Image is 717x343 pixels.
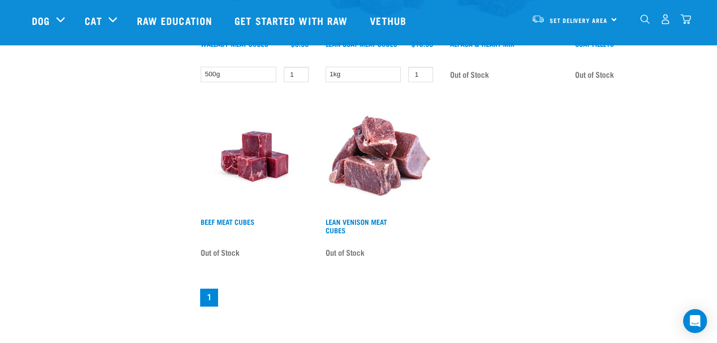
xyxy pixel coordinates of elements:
a: Lean Venison Meat Cubes [326,220,387,231]
nav: pagination [198,287,685,309]
img: home-icon@2x.png [681,14,691,24]
input: 1 [284,67,309,82]
a: Get started with Raw [225,0,360,40]
img: home-icon-1@2x.png [640,14,650,24]
img: 1181 Wild Venison Meat Cubes Boneless 01 [323,100,436,213]
span: Out of Stock [450,67,489,82]
input: 1 [408,67,433,82]
span: Out of Stock [326,245,364,260]
img: user.png [660,14,671,24]
a: Dog [32,13,50,28]
a: Vethub [360,0,419,40]
a: Page 1 [200,289,218,307]
a: Beef Meat Cubes [201,220,254,223]
a: Raw Education [127,0,225,40]
div: Open Intercom Messenger [683,309,707,333]
a: Cat [85,13,102,28]
img: van-moving.png [531,14,545,23]
span: Set Delivery Area [550,18,607,22]
img: Beef Meat Cubes 1669 [198,100,311,213]
span: Out of Stock [575,67,614,82]
span: Out of Stock [201,245,239,260]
